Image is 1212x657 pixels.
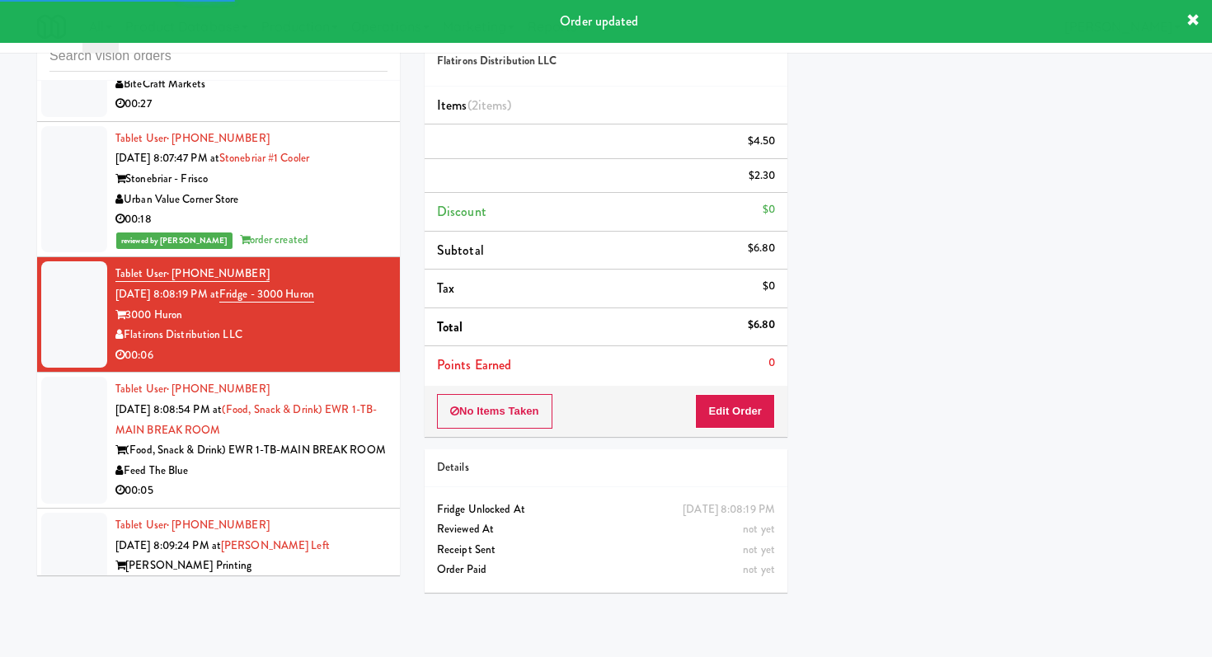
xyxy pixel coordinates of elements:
[748,315,776,336] div: $6.80
[437,560,775,580] div: Order Paid
[219,286,314,303] a: Fridge - 3000 Huron
[37,122,400,258] li: Tablet User· [PHONE_NUMBER][DATE] 8:07:47 PM atStonebriar #1 CoolerStonebriar - FriscoUrban Value...
[768,353,775,373] div: 0
[219,150,309,166] a: Stonebriar #1 Cooler
[467,96,512,115] span: (2 )
[749,166,776,186] div: $2.30
[115,401,377,438] a: (Food, Snack & Drink) EWR 1-TB-MAIN BREAK ROOM
[437,458,775,478] div: Details
[437,279,454,298] span: Tax
[115,381,270,397] a: Tablet User· [PHONE_NUMBER]
[37,509,400,624] li: Tablet User· [PHONE_NUMBER][DATE] 8:09:24 PM at[PERSON_NAME] Left[PERSON_NAME] PrintingTopVendCo0...
[115,345,388,366] div: 00:06
[437,394,552,429] button: No Items Taken
[115,305,388,326] div: 3000 Huron
[437,241,484,260] span: Subtotal
[437,500,775,520] div: Fridge Unlocked At
[743,521,775,537] span: not yet
[115,130,270,146] a: Tablet User· [PHONE_NUMBER]
[115,517,270,533] a: Tablet User· [PHONE_NUMBER]
[695,394,775,429] button: Edit Order
[115,94,388,115] div: 00:27
[437,55,775,68] h5: Flatirons Distribution LLC
[437,355,511,374] span: Points Earned
[115,265,270,282] a: Tablet User· [PHONE_NUMBER]
[437,540,775,561] div: Receipt Sent
[560,12,638,31] span: Order updated
[115,556,388,576] div: [PERSON_NAME] Printing
[437,317,463,336] span: Total
[763,199,775,220] div: $0
[49,41,388,72] input: Search vision orders
[167,381,270,397] span: · [PHONE_NUMBER]
[37,257,400,373] li: Tablet User· [PHONE_NUMBER][DATE] 8:08:19 PM atFridge - 3000 Huron3000 HuronFlatirons Distributio...
[115,461,388,481] div: Feed The Blue
[115,150,219,166] span: [DATE] 8:07:47 PM at
[115,209,388,230] div: 00:18
[167,265,270,281] span: · [PHONE_NUMBER]
[115,481,388,501] div: 00:05
[115,190,388,210] div: Urban Value Corner Store
[115,169,388,190] div: Stonebriar - Frisco
[115,440,388,461] div: (Food, Snack & Drink) EWR 1-TB-MAIN BREAK ROOM
[763,276,775,297] div: $0
[115,537,221,553] span: [DATE] 8:09:24 PM at
[221,537,330,553] a: [PERSON_NAME] Left
[478,96,508,115] ng-pluralize: items
[743,561,775,577] span: not yet
[115,74,388,95] div: BiteCraft Markets
[240,232,308,247] span: order created
[116,232,233,249] span: reviewed by [PERSON_NAME]
[437,96,511,115] span: Items
[115,325,388,345] div: Flatirons Distribution LLC
[743,542,775,557] span: not yet
[167,130,270,146] span: · [PHONE_NUMBER]
[115,286,219,302] span: [DATE] 8:08:19 PM at
[748,238,776,259] div: $6.80
[37,373,400,509] li: Tablet User· [PHONE_NUMBER][DATE] 8:08:54 PM at(Food, Snack & Drink) EWR 1-TB-MAIN BREAK ROOM(Foo...
[167,517,270,533] span: · [PHONE_NUMBER]
[437,519,775,540] div: Reviewed At
[748,131,776,152] div: $4.50
[683,500,775,520] div: [DATE] 8:08:19 PM
[437,202,486,221] span: Discount
[115,401,222,417] span: [DATE] 8:08:54 PM at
